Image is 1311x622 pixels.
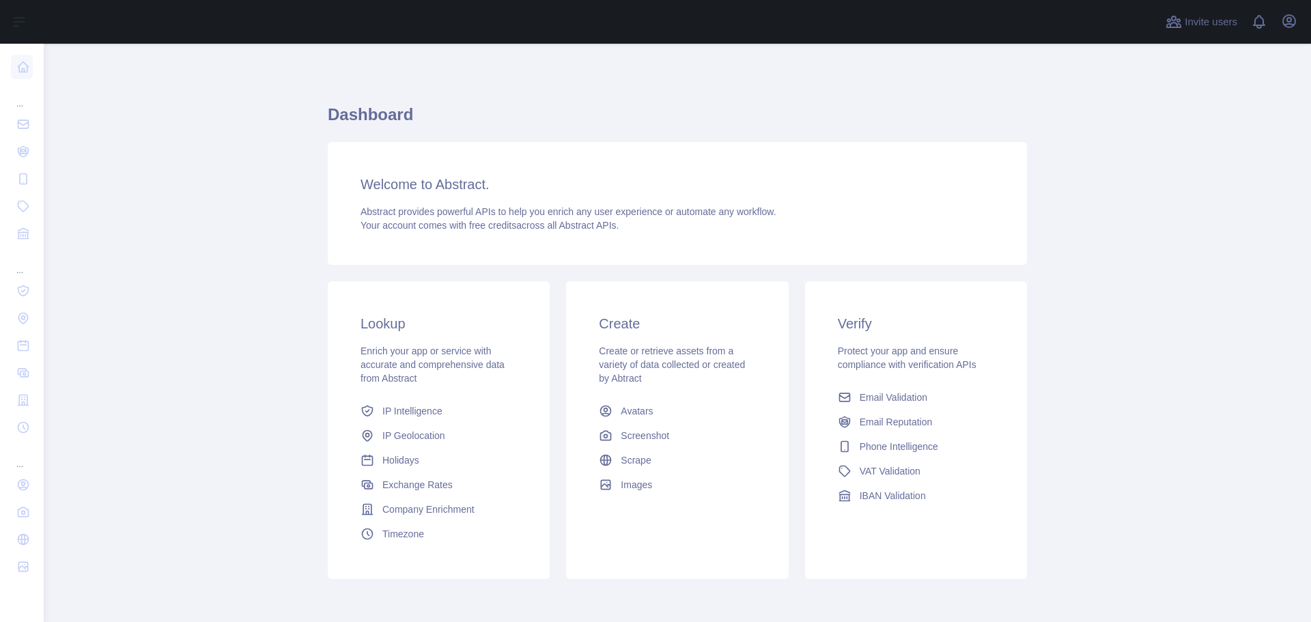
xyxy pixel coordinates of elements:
h3: Create [599,314,755,333]
span: Enrich your app or service with accurate and comprehensive data from Abstract [361,345,505,384]
h3: Verify [838,314,994,333]
a: Exchange Rates [355,472,522,497]
span: Screenshot [621,429,669,442]
span: Scrape [621,453,651,467]
a: Timezone [355,522,522,546]
h1: Dashboard [328,104,1027,137]
a: Images [593,472,761,497]
a: Avatars [593,399,761,423]
a: Screenshot [593,423,761,448]
div: ... [11,249,33,276]
a: IP Intelligence [355,399,522,423]
span: VAT Validation [860,464,920,478]
a: IBAN Validation [832,483,1000,508]
a: Company Enrichment [355,497,522,522]
span: Create or retrieve assets from a variety of data collected or created by Abtract [599,345,745,384]
span: Company Enrichment [382,503,475,516]
button: Invite users [1163,11,1240,33]
span: Protect your app and ensure compliance with verification APIs [838,345,976,370]
span: free credits [469,220,516,231]
span: Abstract provides powerful APIs to help you enrich any user experience or automate any workflow. [361,206,776,217]
span: Email Validation [860,391,927,404]
span: IP Geolocation [382,429,445,442]
h3: Lookup [361,314,517,333]
a: Email Validation [832,385,1000,410]
span: IBAN Validation [860,489,926,503]
span: Email Reputation [860,415,933,429]
div: ... [11,82,33,109]
a: Email Reputation [832,410,1000,434]
h3: Welcome to Abstract. [361,175,994,194]
span: IP Intelligence [382,404,442,418]
span: Phone Intelligence [860,440,938,453]
div: ... [11,442,33,470]
a: Phone Intelligence [832,434,1000,459]
span: Holidays [382,453,419,467]
span: Invite users [1185,14,1237,30]
a: IP Geolocation [355,423,522,448]
span: Your account comes with across all Abstract APIs. [361,220,619,231]
span: Timezone [382,527,424,541]
a: VAT Validation [832,459,1000,483]
span: Exchange Rates [382,478,453,492]
a: Scrape [593,448,761,472]
span: Avatars [621,404,653,418]
span: Images [621,478,652,492]
a: Holidays [355,448,522,472]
